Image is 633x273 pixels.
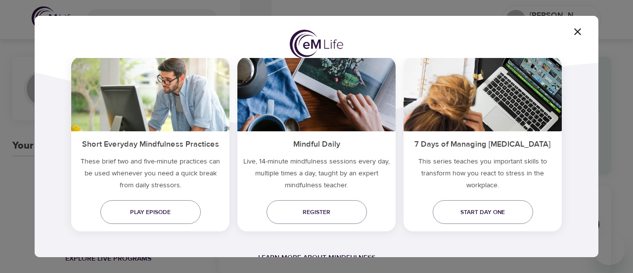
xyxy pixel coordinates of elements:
[237,156,396,195] p: Live, 14-minute mindfulness sessions every day, multiple times a day, taught by an expert mindful...
[441,207,525,218] span: Start day one
[71,131,229,156] h5: Short Everyday Mindfulness Practices
[274,207,359,218] span: Register
[404,57,562,131] img: ims
[404,156,562,195] p: This series teaches you important skills to transform how you react to stress in the workplace.
[404,131,562,156] h5: 7 Days of Managing [MEDICAL_DATA]
[290,30,343,58] img: logo
[100,200,201,224] a: Play episode
[258,253,375,262] a: Learn more about mindfulness
[108,207,193,218] span: Play episode
[267,200,367,224] a: Register
[71,156,229,195] h5: These brief two and five-minute practices can be used whenever you need a quick break from daily ...
[237,57,396,131] img: ims
[433,200,533,224] a: Start day one
[237,131,396,156] h5: Mindful Daily
[71,57,229,131] img: ims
